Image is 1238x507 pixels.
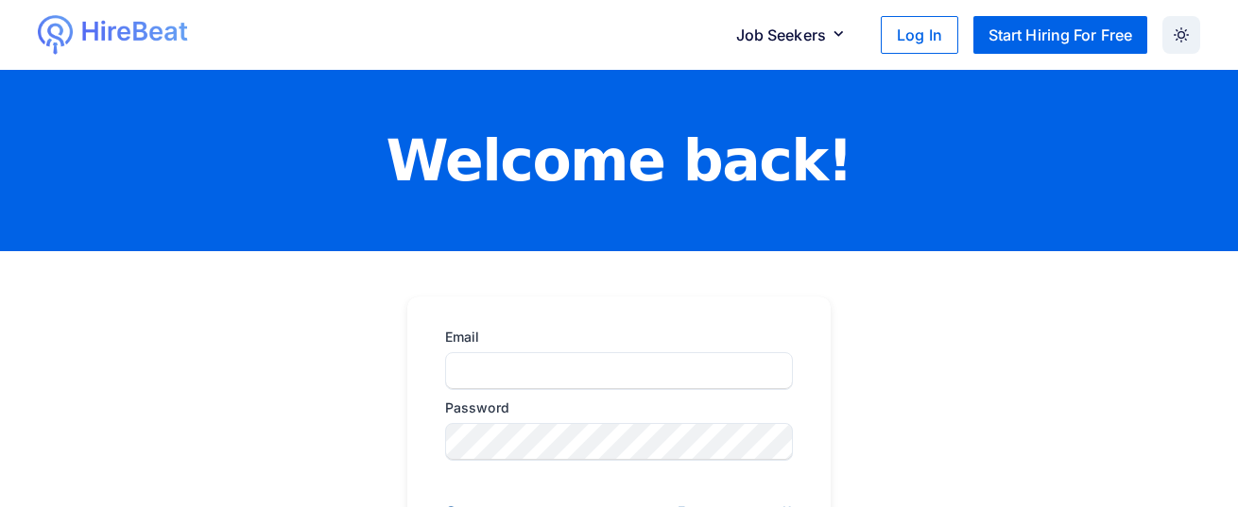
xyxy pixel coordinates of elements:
img: logo [80,15,190,50]
button: Job Seekers [721,16,867,54]
a: logologo [38,15,256,55]
h2: Welcome back! [387,127,852,194]
img: logo [38,15,73,55]
button: Start Hiring For Free [973,16,1147,54]
label: Email [445,327,782,346]
button: Dark Mode [1162,16,1200,54]
label: Password [445,390,782,417]
button: Log In [881,16,958,54]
